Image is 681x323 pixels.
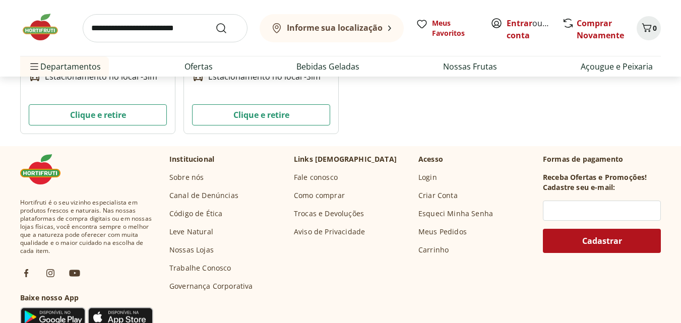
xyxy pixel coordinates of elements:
button: Menu [28,54,40,79]
span: ou [507,17,551,41]
p: Formas de pagamento [543,154,661,164]
a: Nossas Frutas [443,60,497,73]
a: Trabalhe Conosco [169,263,231,273]
a: Leve Natural [169,227,213,237]
button: Clique e retire [29,104,167,125]
a: Governança Corporativa [169,281,253,291]
p: Institucional [169,154,214,164]
button: Carrinho [637,16,661,40]
button: Clique e retire [192,104,330,125]
input: search [83,14,247,42]
img: fb [20,267,32,279]
a: Como comprar [294,190,345,201]
a: Entrar [507,18,532,29]
p: Estacionamento no local - Sim [192,71,321,83]
img: Hortifruti [20,154,71,184]
a: Código de Ética [169,209,222,219]
img: ytb [69,267,81,279]
h3: Receba Ofertas e Promoções! [543,172,647,182]
a: Comprar Novamente [577,18,624,41]
span: Departamentos [28,54,101,79]
button: Cadastrar [543,229,661,253]
button: Informe sua localização [260,14,404,42]
p: Acesso [418,154,443,164]
a: Criar conta [507,18,562,41]
a: Aviso de Privacidade [294,227,365,237]
span: Hortifruti é o seu vizinho especialista em produtos frescos e naturais. Nas nossas plataformas de... [20,199,153,255]
b: Informe sua localização [287,22,383,33]
a: Fale conosco [294,172,338,182]
a: Criar Conta [418,190,458,201]
h3: Baixe nosso App [20,293,153,303]
button: Submit Search [215,22,239,34]
a: Açougue e Peixaria [581,60,653,73]
a: Meus Pedidos [418,227,467,237]
a: Sobre nós [169,172,204,182]
a: Carrinho [418,245,449,255]
p: Links [DEMOGRAPHIC_DATA] [294,154,397,164]
a: Bebidas Geladas [296,60,359,73]
a: Login [418,172,437,182]
span: Cadastrar [582,237,622,245]
a: Canal de Denúncias [169,190,238,201]
a: Nossas Lojas [169,245,214,255]
a: Trocas e Devoluções [294,209,364,219]
span: 0 [653,23,657,33]
a: Ofertas [184,60,213,73]
h3: Cadastre seu e-mail: [543,182,615,192]
img: Hortifruti [20,12,71,42]
a: Meus Favoritos [416,18,478,38]
a: Esqueci Minha Senha [418,209,493,219]
img: ig [44,267,56,279]
span: Meus Favoritos [432,18,478,38]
